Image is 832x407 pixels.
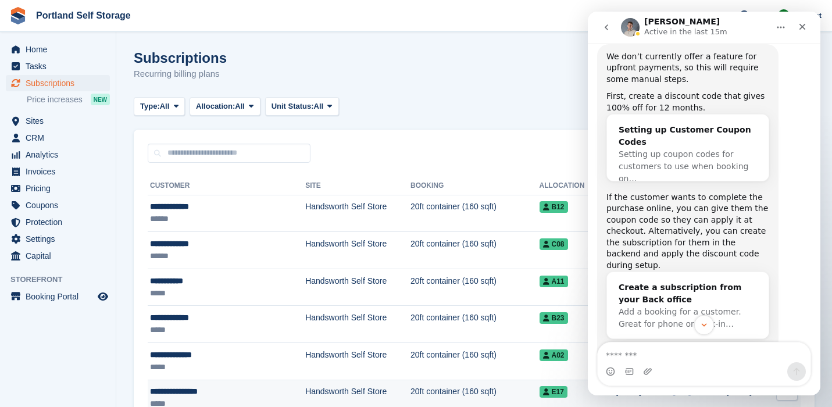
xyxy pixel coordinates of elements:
span: Pricing [26,180,95,197]
button: Upload attachment [55,355,65,365]
span: Account [791,10,822,22]
div: NEW [91,94,110,105]
span: Unit Status: [272,101,314,112]
a: menu [6,248,110,264]
a: Portland Self Storage [31,6,135,25]
span: Analytics [26,147,95,163]
span: Sites [26,113,95,129]
span: Home [26,41,95,58]
td: Handsworth Self Store [305,269,410,306]
h1: Subscriptions [134,50,227,66]
button: Type: All [134,97,185,116]
a: menu [6,197,110,213]
span: E17 [540,386,567,398]
p: Recurring billing plans [134,67,227,81]
button: Gif picker [37,355,46,365]
a: menu [6,130,110,146]
td: 20ft container (160 sqft) [410,232,540,269]
img: stora-icon-8386f47178a22dfd0bd8f6a31ec36ba5ce8667c1dd55bd0f319d3a0aa187defe.svg [9,7,27,24]
span: Invoices [26,163,95,180]
a: menu [6,288,110,305]
td: 20ft container (160 sqft) [410,195,540,232]
th: Allocation [540,177,616,195]
a: menu [6,231,110,247]
span: Price increases [27,94,83,105]
span: All [160,101,170,112]
button: Allocation: All [190,97,260,116]
span: Setting up coupon codes for customers to use when booking on… [31,138,160,172]
div: Create a subscription from your Back office [31,270,169,294]
th: Booking [410,177,540,195]
a: menu [6,163,110,180]
span: A11 [540,276,568,287]
div: If the customer wants to complete the purchase online, you can give them the coupon code so they ... [19,180,181,260]
span: Protection [26,214,95,230]
span: All [235,101,245,112]
td: 20ft container (160 sqft) [410,343,540,380]
span: B23 [540,312,568,324]
a: menu [6,113,110,129]
span: Coupons [26,197,95,213]
img: Ryan Stevens [778,9,790,21]
span: Tasks [26,58,95,74]
a: menu [6,147,110,163]
a: menu [6,58,110,74]
div: We don’t currently offer a feature for upfront payments, so this will require some manual steps. [19,40,181,74]
span: Booking Portal [26,288,95,305]
span: Help [751,9,767,21]
th: Customer [148,177,305,195]
span: Create [694,9,717,21]
span: Add a booking for a customer. Great for phone or walk-in… [31,295,153,317]
div: Setting up Customer Coupon Codes [31,112,169,137]
td: Handsworth Self Store [305,306,410,343]
button: Send a message… [199,351,218,369]
td: 20ft container (160 sqft) [410,269,540,306]
button: Scroll to bottom [106,304,126,323]
span: Subscriptions [26,75,95,91]
button: Emoji picker [18,355,27,365]
span: Settings [26,231,95,247]
a: menu [6,214,110,230]
span: Type: [140,101,160,112]
div: First, create a discount code that gives 100% off for 12 months. [19,79,181,102]
span: Capital [26,248,95,264]
span: Storefront [10,274,116,285]
span: Allocation: [196,101,235,112]
span: B12 [540,201,568,213]
div: Setting up Customer Coupon CodesSetting up coupon codes for customers to use when booking on… [19,103,181,183]
a: menu [6,180,110,197]
div: Create a subscription from your Back officeAdd a booking for a customer. Great for phone or walk-in… [19,260,181,328]
a: Price increases NEW [27,93,110,106]
span: C08 [540,238,568,250]
a: menu [6,41,110,58]
a: menu [6,75,110,91]
iframe: Intercom live chat [588,12,820,395]
textarea: Message… [10,331,223,351]
td: Handsworth Self Store [305,232,410,269]
span: CRM [26,130,95,146]
td: 20ft container (160 sqft) [410,306,540,343]
span: All [314,101,324,112]
button: Unit Status: All [265,97,339,116]
span: A02 [540,349,568,361]
th: Site [305,177,410,195]
td: Handsworth Self Store [305,195,410,232]
td: Handsworth Self Store [305,343,410,380]
a: Preview store [96,290,110,304]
